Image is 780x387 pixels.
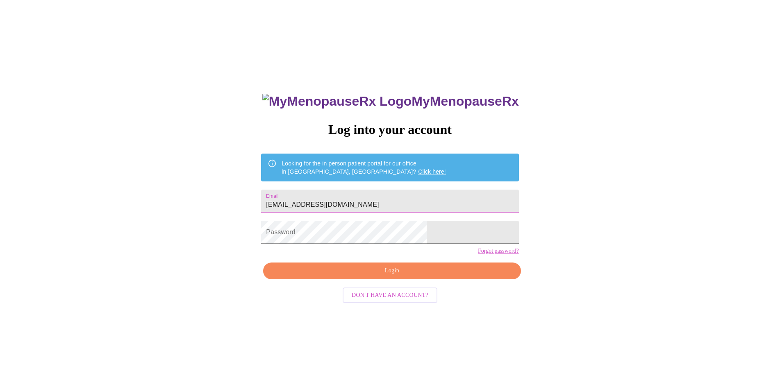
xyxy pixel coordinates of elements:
[418,168,446,175] a: Click here!
[263,263,521,279] button: Login
[273,266,511,276] span: Login
[262,94,519,109] h3: MyMenopauseRx
[478,248,519,254] a: Forgot password?
[261,122,518,137] h3: Log into your account
[341,291,439,298] a: Don't have an account?
[352,290,428,301] span: Don't have an account?
[343,287,437,303] button: Don't have an account?
[262,94,412,109] img: MyMenopauseRx Logo
[282,156,446,179] div: Looking for the in person patient portal for our office in [GEOGRAPHIC_DATA], [GEOGRAPHIC_DATA]?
